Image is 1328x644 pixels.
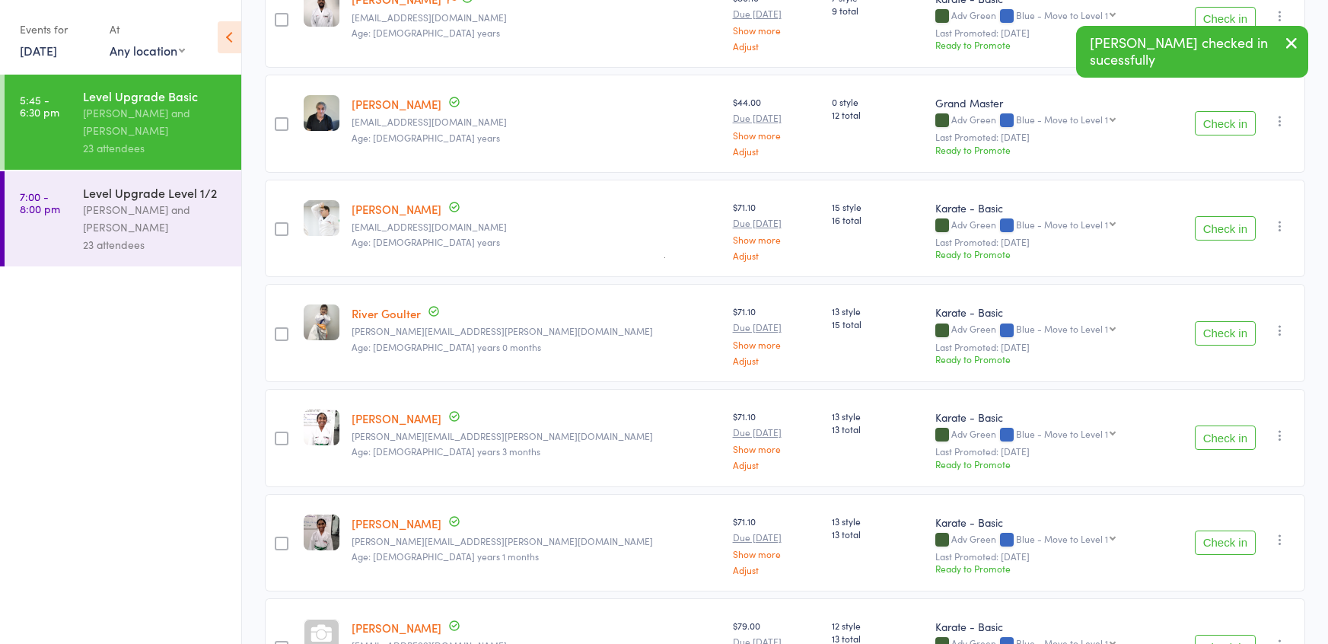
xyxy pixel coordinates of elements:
[1195,531,1256,555] button: Check in
[733,549,820,559] a: Show more
[935,324,1158,336] div: Adv Green
[935,562,1158,575] div: Ready to Promote
[352,620,441,636] a: [PERSON_NAME]
[352,131,500,144] span: Age: [DEMOGRAPHIC_DATA] years
[733,322,820,333] small: Due [DATE]
[935,429,1158,442] div: Adv Green
[5,171,241,266] a: 7:00 -8:00 pmLevel Upgrade Level 1/2[PERSON_NAME] and [PERSON_NAME]23 attendees
[935,95,1158,110] div: Grand Master
[733,218,820,228] small: Due [DATE]
[1195,7,1256,31] button: Check in
[935,143,1158,156] div: Ready to Promote
[352,116,721,127] small: watch24@optusnet.com.au
[352,96,441,112] a: [PERSON_NAME]
[352,12,721,23] small: abhisheksc@gmail.com
[935,619,1158,634] div: Karate - Basic
[935,132,1158,142] small: Last Promoted: [DATE]
[1016,324,1108,333] div: Blue - Move to Level 1
[733,130,820,140] a: Show more
[832,95,923,108] span: 0 style
[733,250,820,260] a: Adjust
[733,113,820,123] small: Due [DATE]
[935,237,1158,247] small: Last Promoted: [DATE]
[832,515,923,528] span: 13 style
[1016,10,1108,20] div: Blue - Move to Level 1
[935,114,1158,127] div: Adv Green
[352,550,539,563] span: Age: [DEMOGRAPHIC_DATA] years 1 months
[20,94,59,118] time: 5:45 - 6:30 pm
[352,431,721,442] small: akhil.karamil@gmail.com
[935,27,1158,38] small: Last Promoted: [DATE]
[352,235,500,248] span: Age: [DEMOGRAPHIC_DATA] years
[935,219,1158,232] div: Adv Green
[83,139,228,157] div: 23 attendees
[20,17,94,42] div: Events for
[1016,219,1108,229] div: Blue - Move to Level 1
[832,213,923,226] span: 16 total
[1195,426,1256,450] button: Check in
[352,340,541,353] span: Age: [DEMOGRAPHIC_DATA] years 0 months
[733,460,820,470] a: Adjust
[935,38,1158,51] div: Ready to Promote
[935,551,1158,562] small: Last Promoted: [DATE]
[733,234,820,244] a: Show more
[832,422,923,435] span: 13 total
[733,41,820,51] a: Adjust
[935,247,1158,260] div: Ready to Promote
[352,410,441,426] a: [PERSON_NAME]
[352,222,721,232] small: johnfisher.152@gmail.com
[304,515,339,550] img: image1742287795.png
[733,146,820,156] a: Adjust
[832,304,923,317] span: 13 style
[733,565,820,575] a: Adjust
[352,201,441,217] a: [PERSON_NAME]
[110,42,185,59] div: Any location
[352,305,421,321] a: River Goulter
[83,184,228,201] div: Level Upgrade Level 1/2
[935,342,1158,352] small: Last Promoted: [DATE]
[935,304,1158,320] div: Karate - Basic
[5,75,241,170] a: 5:45 -6:30 pmLevel Upgrade Basic[PERSON_NAME] and [PERSON_NAME]23 attendees
[304,304,339,340] img: image1677734937.png
[733,304,820,365] div: $71.10
[733,410,820,470] div: $71.10
[352,515,441,531] a: [PERSON_NAME]
[1016,114,1108,124] div: Blue - Move to Level 1
[83,104,228,139] div: [PERSON_NAME] and [PERSON_NAME]
[832,4,923,17] span: 9 total
[83,88,228,104] div: Level Upgrade Basic
[832,619,923,632] span: 12 style
[304,200,339,236] img: image1737452223.png
[733,532,820,543] small: Due [DATE]
[1076,26,1308,78] div: [PERSON_NAME] checked in sucessfully
[832,410,923,422] span: 13 style
[733,25,820,35] a: Show more
[935,515,1158,530] div: Karate - Basic
[733,340,820,349] a: Show more
[832,317,923,330] span: 15 total
[1195,216,1256,241] button: Check in
[20,190,60,215] time: 7:00 - 8:00 pm
[935,534,1158,547] div: Adv Green
[832,200,923,213] span: 15 style
[832,528,923,540] span: 13 total
[935,410,1158,425] div: Karate - Basic
[83,201,228,236] div: [PERSON_NAME] and [PERSON_NAME]
[935,10,1158,23] div: Adv Green
[733,355,820,365] a: Adjust
[733,427,820,438] small: Due [DATE]
[733,200,820,260] div: $71.10
[1016,429,1108,438] div: Blue - Move to Level 1
[1016,534,1108,544] div: Blue - Move to Level 1
[83,236,228,253] div: 23 attendees
[935,446,1158,457] small: Last Promoted: [DATE]
[733,444,820,454] a: Show more
[20,42,57,59] a: [DATE]
[832,108,923,121] span: 12 total
[733,515,820,575] div: $71.10
[352,536,721,547] small: akhil.karamil@gmail.com
[1195,321,1256,346] button: Check in
[733,95,820,155] div: $44.00
[110,17,185,42] div: At
[352,326,721,336] small: christopher.goulter@gmail.com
